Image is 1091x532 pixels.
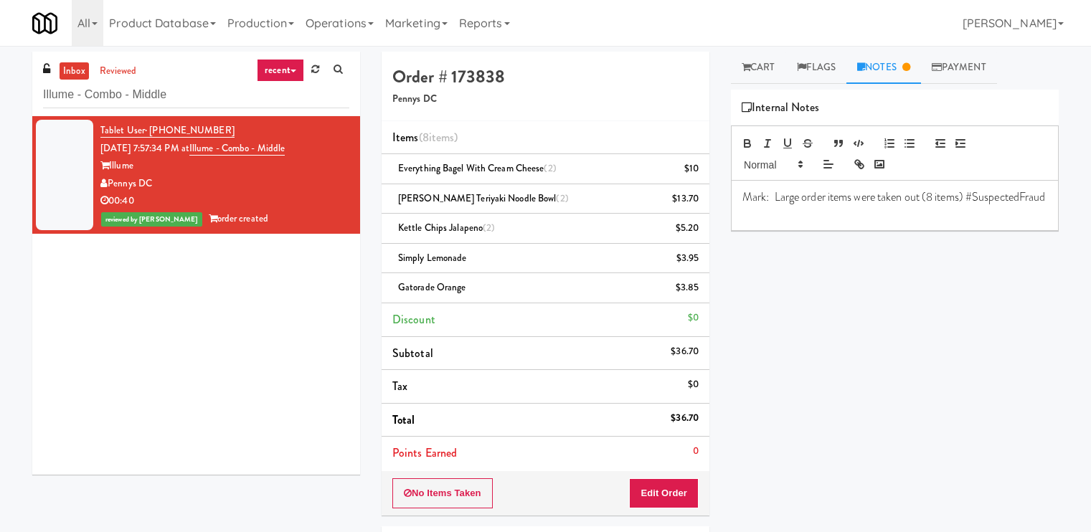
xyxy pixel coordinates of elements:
[921,52,997,84] a: Payment
[672,190,699,208] div: $13.70
[392,378,407,394] span: Tax
[688,309,699,327] div: $0
[684,160,699,178] div: $10
[392,67,699,86] h4: Order # 173838
[96,62,141,80] a: reviewed
[398,161,557,175] span: Everything Bagel with Cream Cheese
[676,250,699,267] div: $3.95
[100,141,189,155] span: [DATE] 7:57:34 PM at
[731,52,786,84] a: Cart
[32,11,57,36] img: Micromart
[544,161,556,175] span: (2)
[209,212,268,225] span: order created
[398,191,569,205] span: [PERSON_NAME] Teriyaki Noodle Bowl
[693,442,699,460] div: 0
[392,445,457,461] span: Points Earned
[145,123,235,137] span: · [PHONE_NUMBER]
[100,175,349,193] div: Pennys DC
[629,478,699,508] button: Edit Order
[43,82,349,108] input: Search vision orders
[257,59,304,82] a: recent
[392,345,433,361] span: Subtotal
[742,189,1047,205] p: Mark: Large order items were taken out (8 items) #SuspectedFraud
[392,478,493,508] button: No Items Taken
[101,212,202,227] span: reviewed by [PERSON_NAME]
[100,192,349,210] div: 00:40
[676,279,699,297] div: $3.85
[419,129,458,146] span: (8 )
[60,62,89,80] a: inbox
[671,343,699,361] div: $36.70
[556,191,568,205] span: (2)
[189,141,285,156] a: Illume - Combo - Middle
[392,311,435,328] span: Discount
[100,157,349,175] div: Illume
[392,94,699,105] h5: Pennys DC
[392,412,415,428] span: Total
[671,409,699,427] div: $36.70
[483,221,495,234] span: (2)
[398,280,466,294] span: Gatorade Orange
[429,129,455,146] ng-pluralize: items
[676,219,699,237] div: $5.20
[398,251,467,265] span: Simply Lemonade
[688,376,699,394] div: $0
[786,52,847,84] a: Flags
[392,129,458,146] span: Items
[100,123,235,138] a: Tablet User· [PHONE_NUMBER]
[398,221,495,234] span: Kettle Chips Jalapeno
[846,52,921,84] a: Notes
[742,97,820,118] span: Internal Notes
[32,116,360,234] li: Tablet User· [PHONE_NUMBER][DATE] 7:57:34 PM atIllume - Combo - MiddleIllumePennys DC00:40reviewe...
